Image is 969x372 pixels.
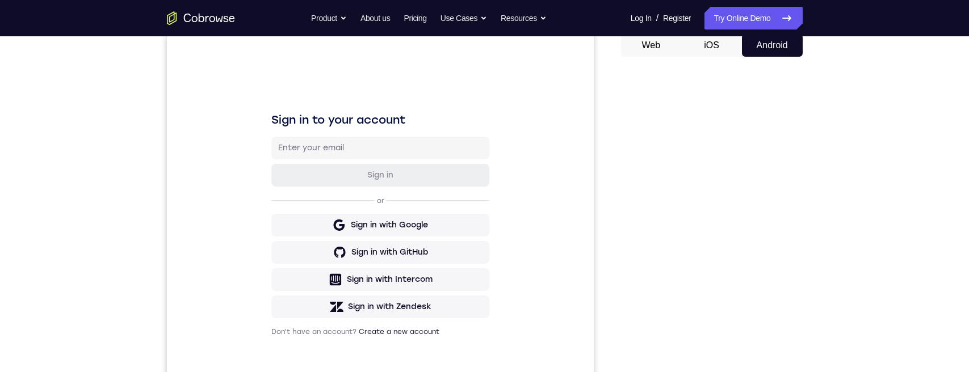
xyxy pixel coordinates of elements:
button: Product [311,7,347,29]
button: Resources [501,7,547,29]
button: Android [742,34,803,57]
button: Sign in with Google [104,180,322,202]
button: Sign in with GitHub [104,207,322,230]
div: Sign in with Zendesk [181,267,265,278]
span: / [656,11,658,25]
a: Go to the home page [167,11,235,25]
div: Sign in with Intercom [180,240,266,251]
button: Use Cases [441,7,487,29]
p: Don't have an account? [104,293,322,302]
p: or [208,162,220,171]
div: Sign in with GitHub [184,213,261,224]
a: Try Online Demo [704,7,802,29]
button: Web [621,34,682,57]
a: Log In [631,7,652,29]
a: Pricing [404,7,426,29]
div: Sign in with Google [184,185,261,197]
button: Sign in with Zendesk [104,261,322,284]
a: About us [360,7,390,29]
a: Register [663,7,691,29]
button: Sign in with Intercom [104,234,322,257]
button: iOS [681,34,742,57]
a: Create a new account [192,294,272,302]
